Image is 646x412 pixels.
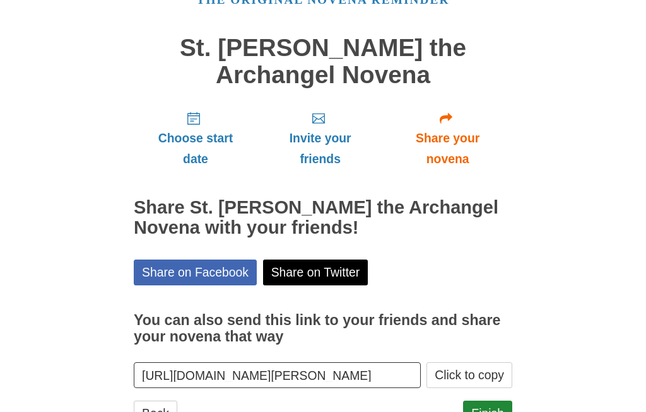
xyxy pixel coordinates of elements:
span: Choose start date [146,128,245,169]
button: Click to copy [426,362,512,388]
a: Share your novena [383,101,512,176]
a: Invite your friends [257,101,383,176]
span: Invite your friends [270,128,370,169]
a: Share on Twitter [263,260,368,285]
h3: You can also send this link to your friends and share your novena that way [134,312,512,345]
h1: St. [PERSON_NAME] the Archangel Novena [134,35,512,88]
a: Share on Facebook [134,260,257,285]
a: Choose start date [134,101,257,176]
h2: Share St. [PERSON_NAME] the Archangel Novena with your friends! [134,198,512,238]
span: Share your novena [396,128,500,169]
